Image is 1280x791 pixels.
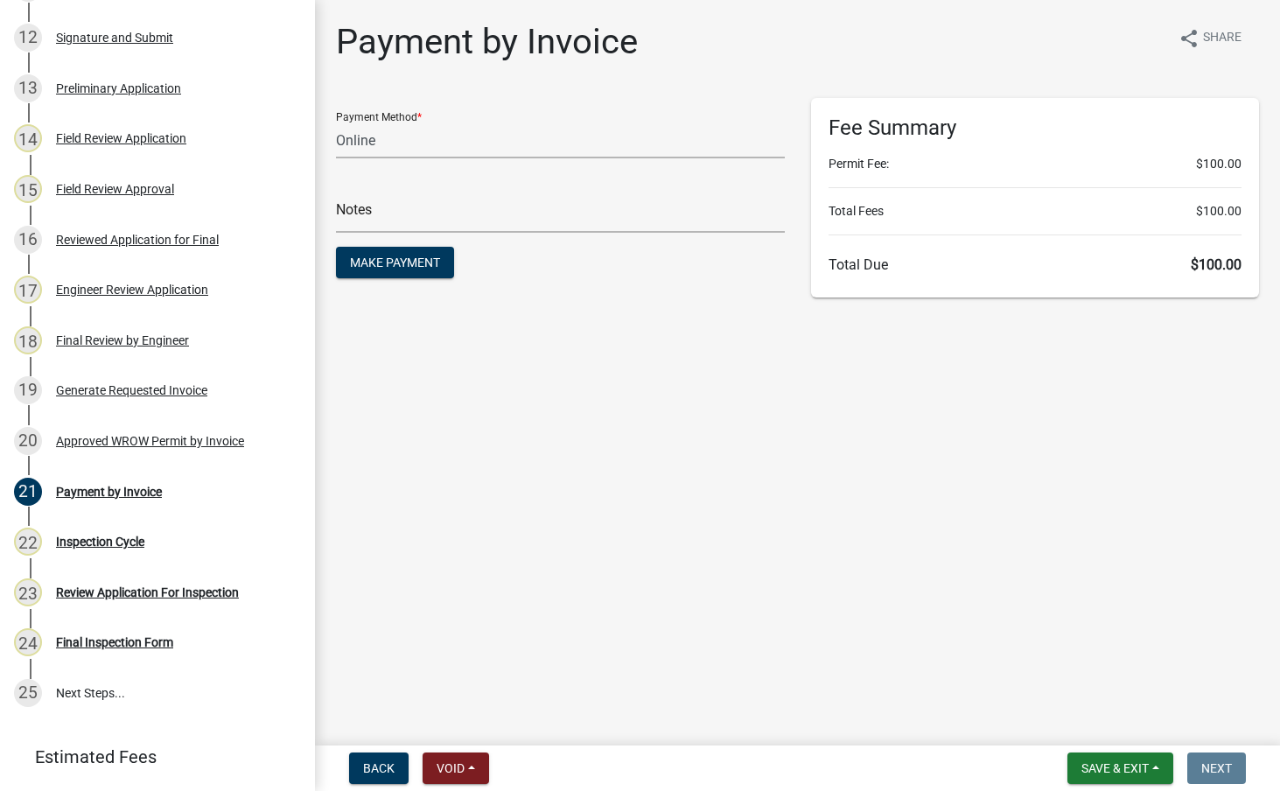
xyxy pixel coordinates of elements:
[14,226,42,254] div: 16
[56,283,208,296] div: Engineer Review Application
[14,528,42,556] div: 22
[336,21,638,63] h1: Payment by Invoice
[437,761,465,775] span: Void
[829,256,1242,273] h6: Total Due
[1191,256,1242,273] span: $100.00
[350,255,440,269] span: Make Payment
[56,234,219,246] div: Reviewed Application for Final
[56,384,207,396] div: Generate Requested Invoice
[1081,761,1149,775] span: Save & Exit
[56,183,174,195] div: Field Review Approval
[56,586,239,598] div: Review Application For Inspection
[1067,752,1173,784] button: Save & Exit
[56,82,181,94] div: Preliminary Application
[14,739,287,774] a: Estimated Fees
[829,155,1242,173] li: Permit Fee:
[14,326,42,354] div: 18
[1165,21,1256,55] button: shareShare
[56,31,173,44] div: Signature and Submit
[829,115,1242,141] h6: Fee Summary
[14,478,42,506] div: 21
[56,435,244,447] div: Approved WROW Permit by Invoice
[14,175,42,203] div: 15
[14,679,42,707] div: 25
[14,276,42,304] div: 17
[1203,28,1242,49] span: Share
[1187,752,1246,784] button: Next
[349,752,409,784] button: Back
[14,74,42,102] div: 13
[423,752,489,784] button: Void
[1201,761,1232,775] span: Next
[56,636,173,648] div: Final Inspection Form
[14,578,42,606] div: 23
[14,376,42,404] div: 19
[1196,202,1242,220] span: $100.00
[1179,28,1200,49] i: share
[56,486,162,498] div: Payment by Invoice
[829,202,1242,220] li: Total Fees
[56,334,189,346] div: Final Review by Engineer
[363,761,395,775] span: Back
[14,427,42,455] div: 20
[14,24,42,52] div: 12
[14,124,42,152] div: 14
[336,247,454,278] button: Make Payment
[1196,155,1242,173] span: $100.00
[14,628,42,656] div: 24
[56,132,186,144] div: Field Review Application
[56,535,144,548] div: Inspection Cycle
